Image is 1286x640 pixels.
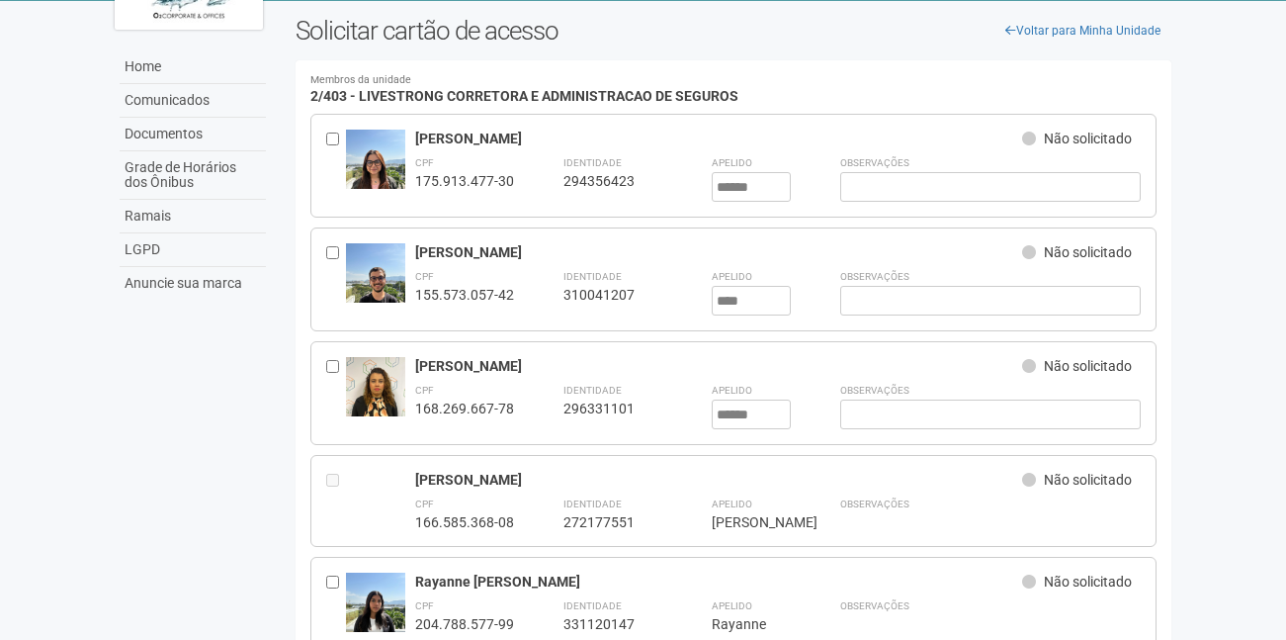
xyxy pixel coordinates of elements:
[712,271,752,282] strong: Apelido
[563,286,662,304] div: 310041207
[415,400,514,417] div: 168.269.667-78
[120,84,266,118] a: Comunicados
[415,600,434,611] strong: CPF
[1044,472,1132,488] span: Não solicitado
[296,16,1172,46] h2: Solicitar cartão de acesso
[120,151,266,200] a: Grade de Horários dos Ônibus
[310,75,1157,104] h4: 2/403 - LIVESTRONG CORRETORA E ADMINISTRACAO DE SEGUROS
[120,50,266,84] a: Home
[1044,244,1132,260] span: Não solicitado
[415,243,1023,261] div: [PERSON_NAME]
[1044,131,1132,146] span: Não solicitado
[415,286,514,304] div: 155.573.057-42
[346,130,405,209] img: user.jpg
[563,157,622,168] strong: Identidade
[712,513,791,531] div: [PERSON_NAME]
[415,172,514,190] div: 175.913.477-30
[563,271,622,282] strong: Identidade
[563,499,622,509] strong: Identidade
[563,513,662,531] div: 272177551
[415,385,434,396] strong: CPF
[563,615,662,633] div: 331120147
[712,600,752,611] strong: Apelido
[415,499,434,509] strong: CPF
[415,157,434,168] strong: CPF
[563,400,662,417] div: 296331101
[840,499,909,509] strong: Observações
[346,357,405,436] img: user.jpg
[120,233,266,267] a: LGPD
[415,615,514,633] div: 204.788.577-99
[415,130,1023,147] div: [PERSON_NAME]
[840,385,909,396] strong: Observações
[310,75,1157,86] small: Membros da unidade
[712,499,752,509] strong: Apelido
[994,16,1171,46] a: Voltar para Minha Unidade
[563,172,662,190] div: 294356423
[712,157,752,168] strong: Apelido
[415,271,434,282] strong: CPF
[1044,574,1132,590] span: Não solicitado
[563,385,622,396] strong: Identidade
[563,600,622,611] strong: Identidade
[712,385,752,396] strong: Apelido
[840,600,909,611] strong: Observações
[120,118,266,151] a: Documentos
[120,267,266,300] a: Anuncie sua marca
[712,615,791,633] div: Rayanne
[840,157,909,168] strong: Observações
[415,513,514,531] div: 166.585.368-08
[415,573,1023,591] div: Rayanne [PERSON_NAME]
[840,271,909,282] strong: Observações
[1044,358,1132,374] span: Não solicitado
[120,200,266,233] a: Ramais
[415,357,1023,375] div: [PERSON_NAME]
[346,243,405,322] img: user.jpg
[415,471,1023,489] div: [PERSON_NAME]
